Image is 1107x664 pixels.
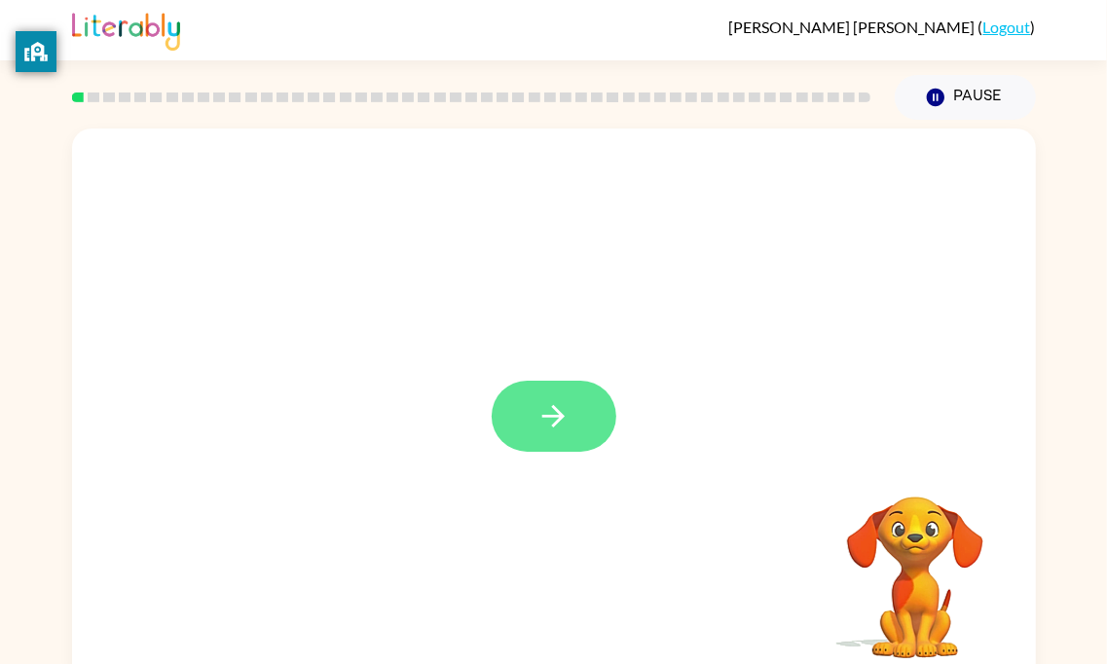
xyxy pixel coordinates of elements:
a: Logout [983,18,1031,36]
div: ( ) [729,18,1036,36]
video: Your browser must support playing .mp4 files to use Literably. Please try using another browser. [818,466,1013,661]
button: privacy banner [16,31,56,72]
span: [PERSON_NAME] [PERSON_NAME] [729,18,978,36]
img: Literably [72,8,180,51]
button: Pause [895,75,1036,120]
